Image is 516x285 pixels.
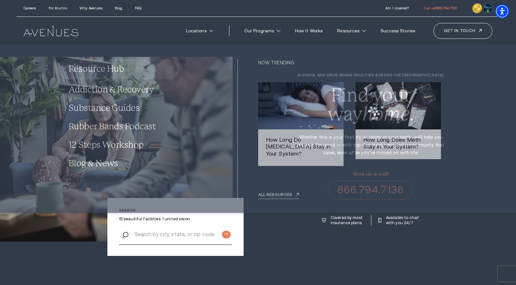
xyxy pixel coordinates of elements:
[222,231,230,238] input: Submit button
[386,215,420,225] p: Available to chat with you 24/7
[385,6,409,10] a: Am I covered?
[483,5,492,10] a: Verify LegitScript Approval for www.avenuesrecovery.com
[119,224,232,245] input: Search by city, state, or zip code
[58,100,179,116] a: Substance Guides
[424,6,456,10] a: call 866.794.7136
[58,156,179,171] a: Blog & News
[49,6,67,10] a: For Alumni
[24,6,36,10] a: Careers
[331,215,364,225] p: Covered by most insurance plans
[119,216,232,222] p: 15 beautiful facilities. 1 united vision.
[80,6,102,10] a: Why Avenues
[472,3,482,13] img: clock
[238,25,286,37] a: Our Programs
[180,25,218,37] a: Locations
[375,25,421,37] a: Success Stories
[135,6,141,10] a: FAQ
[436,6,456,10] span: 866.794.7136
[483,3,492,13] img: Verify Approval for www.avenuesrecovery.com
[58,119,179,135] a: Rubber Bands Podcast
[115,6,122,10] a: Blog
[58,59,179,79] a: Resource Hub
[58,137,179,153] a: 12 Steps Workshop
[378,215,420,225] a: Available to chat with you 24/7
[58,82,179,98] a: Addiction & Recovery
[290,25,328,37] a: How It Works
[434,23,492,38] a: Get in touch
[322,215,364,225] a: Covered by most insurance plans
[332,25,371,37] a: Resources
[495,4,509,18] div: Accessibility Menu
